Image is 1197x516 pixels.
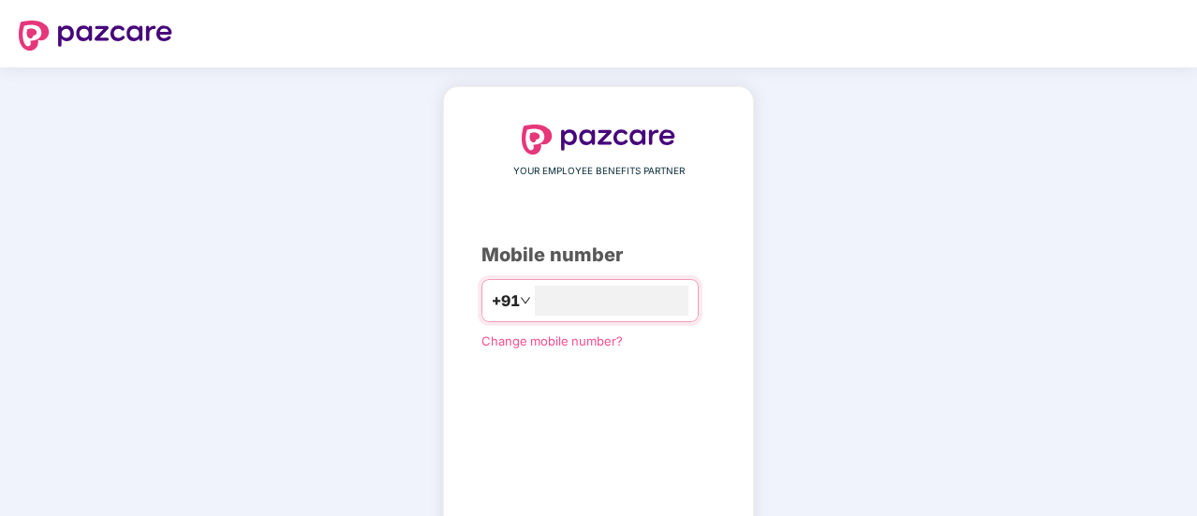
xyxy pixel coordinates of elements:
[481,241,716,270] div: Mobile number
[522,125,675,155] img: logo
[492,289,520,313] span: +91
[19,21,172,51] img: logo
[481,333,623,348] a: Change mobile number?
[520,295,531,306] span: down
[513,164,685,179] span: YOUR EMPLOYEE BENEFITS PARTNER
